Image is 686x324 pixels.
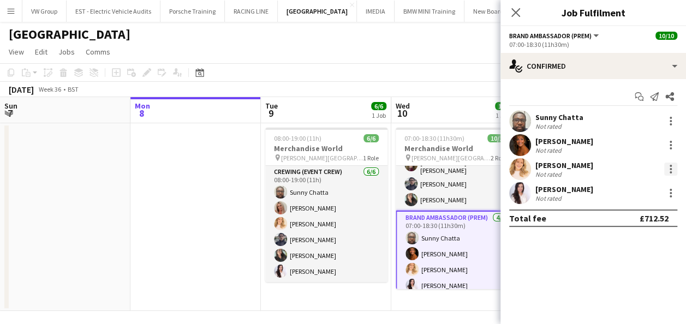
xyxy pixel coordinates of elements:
[133,107,150,119] span: 8
[4,45,28,59] a: View
[9,84,34,95] div: [DATE]
[535,184,593,194] div: [PERSON_NAME]
[500,53,686,79] div: Confirmed
[655,32,677,40] span: 10/10
[495,102,517,110] span: 10/10
[500,5,686,20] h3: Job Fulfilment
[396,211,518,297] app-card-role: Brand Ambassador (Prem)4/407:00-18:30 (11h30m)Sunny Chatta[PERSON_NAME][PERSON_NAME][PERSON_NAME]
[396,143,518,153] h3: Merchandise World
[640,213,669,224] div: £712.52
[535,112,583,122] div: Sunny Chatta
[67,1,160,22] button: EST - Electric Vehicle Audits
[394,107,410,119] span: 10
[135,101,150,111] span: Mon
[509,32,592,40] span: Brand Ambassador (Prem)
[396,101,410,111] span: Wed
[371,102,386,110] span: 6/6
[535,170,564,178] div: Not rated
[363,134,379,142] span: 6/6
[281,154,363,162] span: [PERSON_NAME][GEOGRAPHIC_DATA], [GEOGRAPHIC_DATA]
[265,166,387,282] app-card-role: Crewing (Event Crew)6/608:00-19:00 (11h)Sunny Chatta[PERSON_NAME][PERSON_NAME][PERSON_NAME][PERSO...
[54,45,79,59] a: Jobs
[509,32,600,40] button: Brand Ambassador (Prem)
[404,134,464,142] span: 07:00-18:30 (11h30m)
[535,146,564,154] div: Not rated
[491,154,509,162] span: 2 Roles
[265,101,278,111] span: Tue
[464,1,513,22] button: New Board
[58,47,75,57] span: Jobs
[264,107,278,119] span: 9
[509,213,546,224] div: Total fee
[3,107,17,119] span: 7
[68,85,79,93] div: BST
[395,1,464,22] button: BMW MINI Training
[36,85,63,93] span: Week 36
[31,45,52,59] a: Edit
[9,26,130,43] h1: [GEOGRAPHIC_DATA]
[160,1,225,22] button: Porsche Training
[22,1,67,22] button: VW Group
[372,111,386,119] div: 1 Job
[487,134,509,142] span: 10/10
[535,160,593,170] div: [PERSON_NAME]
[535,194,564,202] div: Not rated
[278,1,357,22] button: [GEOGRAPHIC_DATA]
[35,47,47,57] span: Edit
[225,1,278,22] button: RACING LINE
[509,40,677,49] div: 07:00-18:30 (11h30m)
[274,134,321,142] span: 08:00-19:00 (11h)
[4,101,17,111] span: Sun
[265,143,387,153] h3: Merchandise World
[411,154,491,162] span: [PERSON_NAME][GEOGRAPHIC_DATA], [GEOGRAPHIC_DATA]
[535,136,593,146] div: [PERSON_NAME]
[357,1,395,22] button: IMEDIA
[363,154,379,162] span: 1 Role
[496,111,516,119] div: 1 Job
[396,128,518,289] app-job-card: 07:00-18:30 (11h30m)10/10Merchandise World [PERSON_NAME][GEOGRAPHIC_DATA], [GEOGRAPHIC_DATA]2 Rol...
[81,45,115,59] a: Comms
[265,128,387,282] app-job-card: 08:00-19:00 (11h)6/6Merchandise World [PERSON_NAME][GEOGRAPHIC_DATA], [GEOGRAPHIC_DATA]1 RoleCrew...
[9,47,24,57] span: View
[535,122,564,130] div: Not rated
[86,47,110,57] span: Comms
